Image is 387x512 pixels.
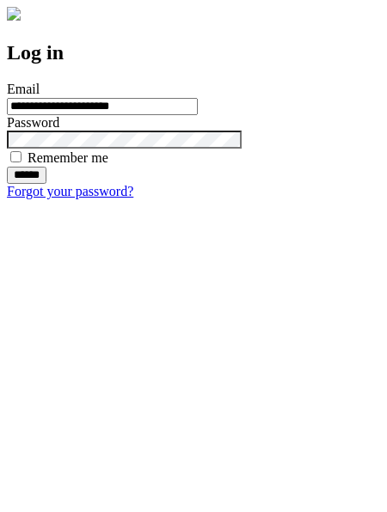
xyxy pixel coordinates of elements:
label: Email [7,82,40,96]
label: Password [7,115,59,130]
img: logo-4e3dc11c47720685a147b03b5a06dd966a58ff35d612b21f08c02c0306f2b779.png [7,7,21,21]
h2: Log in [7,41,380,64]
a: Forgot your password? [7,184,133,198]
label: Remember me [28,150,108,165]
